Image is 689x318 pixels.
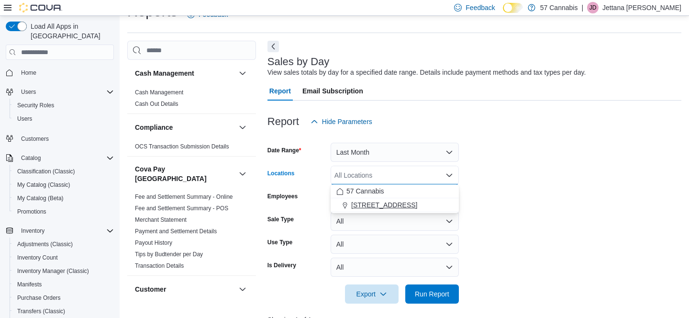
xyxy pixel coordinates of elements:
p: Jettana [PERSON_NAME] [602,2,681,13]
a: Customers [17,133,53,145]
p: 57 Cannabis [540,2,578,13]
input: Dark Mode [503,3,523,13]
span: Purchase Orders [13,292,114,304]
span: Adjustments (Classic) [17,240,73,248]
div: Cova Pay [GEOGRAPHIC_DATA] [127,191,256,275]
span: Promotions [17,208,46,216]
button: My Catalog (Classic) [10,178,118,192]
button: Customers [2,131,118,145]
label: Sale Type [267,216,294,223]
span: Users [13,113,114,125]
h3: Sales by Day [267,56,330,68]
button: [STREET_ADDRESS] [331,198,459,212]
a: Fee and Settlement Summary - Online [135,193,233,200]
button: Hide Parameters [307,112,376,131]
button: Last Month [331,143,459,162]
button: All [331,258,459,277]
p: | [581,2,583,13]
button: Inventory Manager (Classic) [10,264,118,278]
span: Transfers (Classic) [13,306,114,317]
a: Home [17,67,40,79]
button: Home [2,66,118,79]
span: My Catalog (Classic) [13,179,114,191]
button: My Catalog (Beta) [10,192,118,205]
button: All [331,212,459,231]
button: Run Report [405,284,459,304]
div: Jettana Darcus [587,2,599,13]
label: Locations [267,170,295,177]
a: Security Roles [13,100,58,111]
span: My Catalog (Beta) [13,193,114,204]
a: Cash Out Details [135,101,178,107]
button: Adjustments (Classic) [10,238,118,251]
button: Transfers (Classic) [10,305,118,318]
span: Home [21,69,36,77]
span: Load All Apps in [GEOGRAPHIC_DATA] [27,22,114,41]
button: Inventory Count [10,251,118,264]
span: Users [17,86,114,98]
h3: Report [267,116,299,127]
a: Cash Management [135,89,183,96]
div: View sales totals by day for a specified date range. Details include payment methods and tax type... [267,68,586,78]
div: Choose from the following options [331,184,459,212]
div: Cash Management [127,87,256,114]
span: Promotions [13,206,114,217]
button: Catalog [17,152,44,164]
a: Transfers (Classic) [13,306,69,317]
label: Is Delivery [267,261,296,269]
a: Inventory Count [13,252,62,263]
span: Classification (Classic) [17,168,75,175]
a: Manifests [13,279,45,290]
a: Promotions [13,206,50,217]
a: Merchant Statement [135,216,187,223]
span: JD [589,2,597,13]
button: Promotions [10,205,118,218]
span: Security Roles [13,100,114,111]
span: Manifests [17,281,42,288]
span: Inventory Count [13,252,114,263]
button: Next [267,41,279,52]
button: Close list of options [445,171,453,179]
button: Users [17,86,40,98]
button: Customer [237,284,248,295]
span: Users [17,115,32,123]
span: Home [17,67,114,79]
span: My Catalog (Beta) [17,194,64,202]
a: My Catalog (Classic) [13,179,74,191]
span: Inventory Manager (Classic) [13,265,114,277]
button: All [331,235,459,254]
button: Cova Pay [GEOGRAPHIC_DATA] [135,164,235,183]
span: Inventory [21,227,44,235]
button: Catalog [2,151,118,165]
button: Security Roles [10,99,118,112]
span: Purchase Orders [17,294,61,302]
a: Users [13,113,36,125]
label: Employees [267,193,298,200]
button: Customer [135,284,235,294]
button: Purchase Orders [10,291,118,305]
button: Inventory [17,225,48,237]
button: Classification (Classic) [10,165,118,178]
span: Security Roles [17,102,54,109]
a: Classification (Classic) [13,166,79,177]
button: Users [10,112,118,125]
button: Inventory [2,224,118,238]
span: Adjustments (Classic) [13,238,114,250]
label: Use Type [267,238,292,246]
a: Inventory Manager (Classic) [13,265,93,277]
span: Classification (Classic) [13,166,114,177]
span: Customers [17,132,114,144]
a: Payment and Settlement Details [135,228,217,235]
button: Cash Management [135,68,235,78]
span: Inventory [17,225,114,237]
img: Cova [19,3,62,12]
a: Transaction Details [135,262,184,269]
span: Report [269,81,291,101]
a: Purchase Orders [13,292,65,304]
a: OCS Transaction Submission Details [135,143,229,150]
button: Compliance [237,122,248,133]
span: Catalog [21,154,41,162]
span: Run Report [415,289,449,299]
